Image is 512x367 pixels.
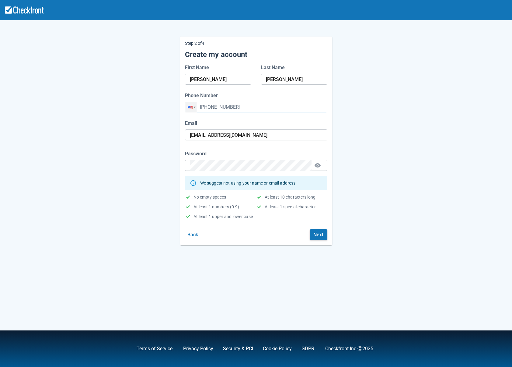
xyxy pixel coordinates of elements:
div: No empty spaces [193,195,226,199]
iframe: Chat Widget [424,301,512,367]
button: Next [310,229,327,240]
h5: Create my account [185,50,327,59]
input: 555-555-1234 [185,102,327,112]
div: At least 10 characters long [265,195,316,199]
div: At least 1 special character [265,205,316,209]
a: Privacy Policy [183,346,213,351]
button: Back [185,229,201,240]
div: , [127,345,173,352]
label: Password [185,150,209,157]
p: Step 2 of 4 [185,41,327,45]
a: Security & PCI [223,346,253,351]
label: Email [185,120,200,127]
a: Checkfront Inc Ⓒ2025 [325,346,373,351]
input: Enter your business email [190,129,322,140]
div: We suggest not using your name or email address [200,178,296,189]
label: Last Name [261,64,287,71]
div: At least 1 upper and lower case [193,215,253,218]
label: Phone Number [185,92,220,99]
a: Terms of Service [137,346,172,351]
div: At least 1 numbers (0-9) [193,205,239,209]
a: GDPR [301,346,314,351]
div: . [292,345,315,352]
label: First Name [185,64,211,71]
div: United States: + 1 [185,102,197,112]
a: Back [185,232,201,238]
a: Cookie Policy [263,346,292,351]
